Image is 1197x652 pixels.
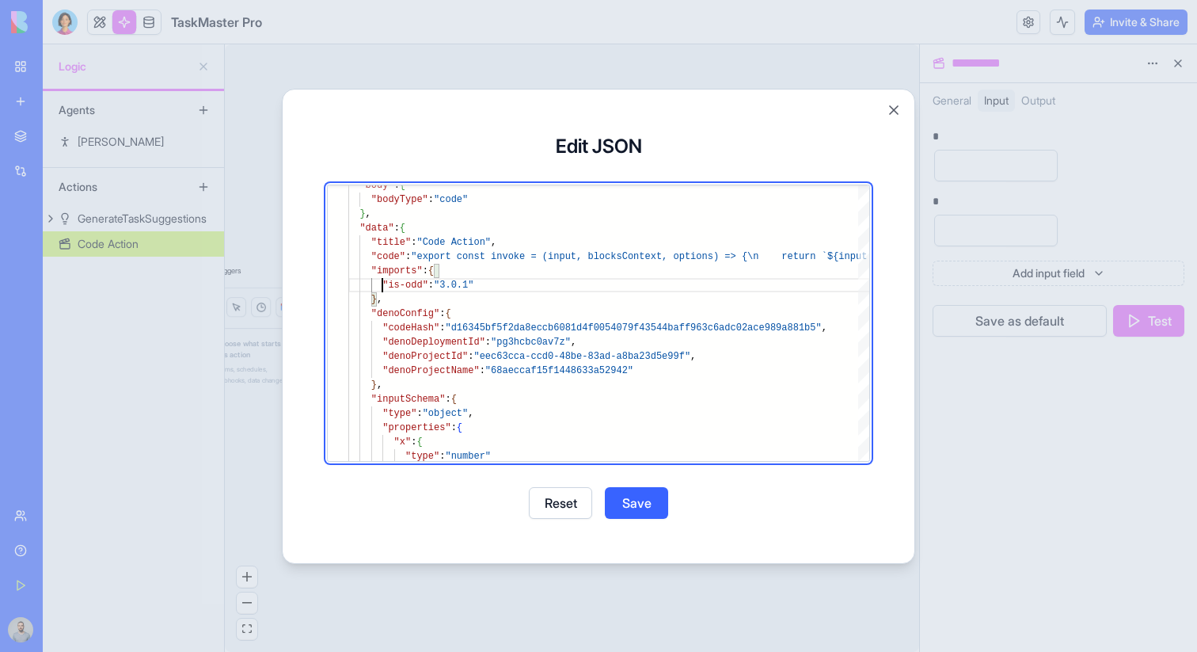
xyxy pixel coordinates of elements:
span: : [439,322,445,334]
span: "imports" [371,265,423,276]
span: : [468,351,473,362]
span: : [439,451,445,462]
span: { [400,223,405,234]
span: "data" [359,223,393,234]
span: , [491,237,496,248]
span: : [411,437,416,448]
span: : [416,408,422,419]
span: "codeHash" [382,322,439,334]
span: ons) => {\n return `${input.x} * ${input.y} = $ [696,251,981,262]
span: } [371,379,377,391]
span: "number" [445,451,491,462]
span: "denoConfig" [371,308,439,319]
button: Save [605,487,668,519]
span: "type" [405,451,439,462]
span: } [371,294,377,305]
span: "denoProjectName" [382,365,479,376]
span: { [451,394,457,405]
span: : [445,394,450,405]
span: "eec63cca-ccd0-48be-83ad-a8ba23d5e99f" [473,351,690,362]
span: , [377,294,382,305]
span: : [405,251,411,262]
span: "export const invoke = (input, blocksContext, opti [411,251,696,262]
h3: Edit JSON [327,134,870,159]
span: : [411,237,416,248]
span: "object" [423,408,469,419]
span: : [439,308,445,319]
span: , [571,337,576,348]
span: : [394,223,400,234]
span: : [423,265,428,276]
span: : [451,422,457,433]
span: , [377,379,382,391]
span: { [457,422,462,433]
span: { [400,180,405,191]
span: "body" [359,180,393,191]
span: : [394,180,400,191]
span: : [428,280,434,291]
span: { [428,265,434,276]
span: : [485,337,491,348]
span: "bodyType" [371,194,428,205]
span: , [822,322,827,334]
span: } [359,208,365,219]
span: "properties" [382,422,450,433]
span: "denoProjectId" [382,351,468,362]
span: "x" [394,437,412,448]
span: , [468,408,473,419]
span: , [366,208,371,219]
span: { [416,437,422,448]
span: "pg3hcbc0av7z" [491,337,571,348]
span: : [480,365,485,376]
span: "code" [434,194,468,205]
span: { [445,308,450,319]
span: "code" [371,251,405,262]
button: Reset [529,487,592,519]
span: "68aeccaf15f1448633a52942" [485,365,633,376]
span: "is-odd" [382,280,428,291]
span: c02ace989a881b5" [731,322,822,334]
span: "3.0.1" [434,280,473,291]
span: "denoDeploymentId" [382,337,485,348]
span: "title" [371,237,411,248]
span: , [690,351,696,362]
span: "inputSchema" [371,394,446,405]
span: "Code Action" [416,237,491,248]
span: : [428,194,434,205]
span: "type" [382,408,416,419]
span: "d16345bf5f2da8eccb6081d4f0054079f43544baff963c6ad [445,322,730,334]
